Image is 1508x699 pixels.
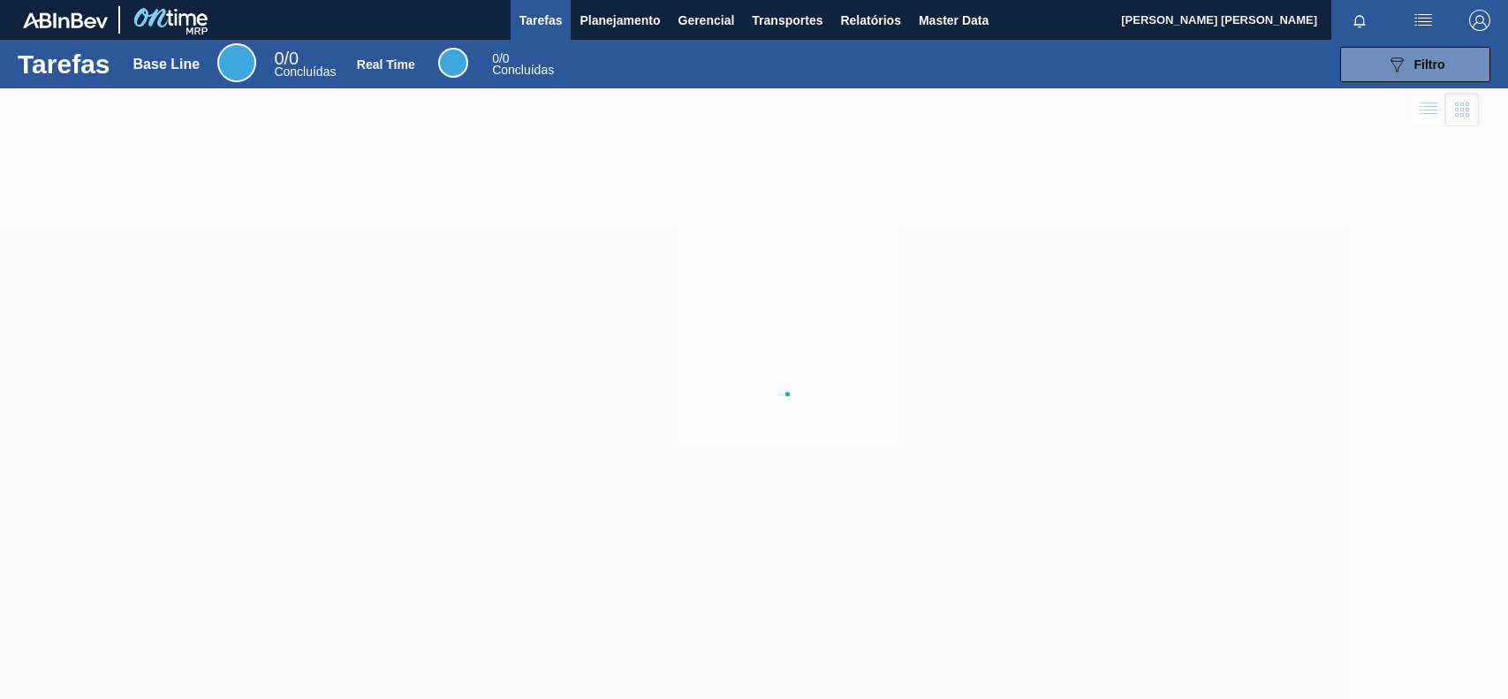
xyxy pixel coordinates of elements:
[840,10,900,31] span: Relatórios
[438,48,468,78] div: Real Time
[1414,57,1445,72] span: Filtro
[274,65,336,79] span: Concluídas
[678,10,735,31] span: Gerencial
[492,51,499,65] span: 0
[752,10,822,31] span: Transportes
[580,10,660,31] span: Planejamento
[217,43,256,82] div: Base Line
[18,54,110,74] h1: Tarefas
[519,10,563,31] span: Tarefas
[133,57,201,72] div: Base Line
[492,51,509,65] span: / 0
[492,53,554,76] div: Real Time
[23,12,108,28] img: TNhmsLtSVTkK8tSr43FrP2fwEKptu5GPRR3wAAAABJRU5ErkJggg==
[1331,8,1388,33] button: Notificações
[357,57,415,72] div: Real Time
[1413,10,1434,31] img: userActions
[274,49,284,68] span: 0
[492,63,554,77] span: Concluídas
[1469,10,1490,31] img: Logout
[919,10,989,31] span: Master Data
[274,49,299,68] span: / 0
[274,51,336,78] div: Base Line
[1340,47,1490,82] button: Filtro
